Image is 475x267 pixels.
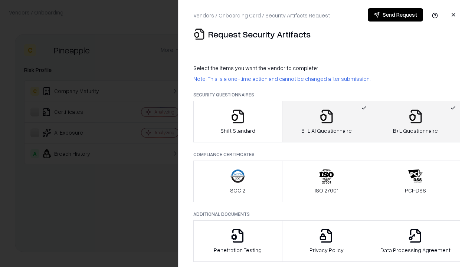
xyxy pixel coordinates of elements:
button: B+L Questionnaire [371,101,460,142]
button: Data Processing Agreement [371,220,460,262]
p: B+L Questionnaire [393,127,438,135]
button: Privacy Policy [282,220,371,262]
p: Vendors / Onboarding Card / Security Artifacts Request [193,11,330,19]
p: SOC 2 [230,187,245,194]
p: B+L AI Questionnaire [301,127,352,135]
p: Penetration Testing [214,246,262,254]
p: Additional Documents [193,211,460,217]
p: Data Processing Agreement [380,246,451,254]
p: Request Security Artifacts [208,28,311,40]
p: Note: This is a one-time action and cannot be changed after submission. [193,75,460,83]
p: Select the items you want the vendor to complete: [193,64,460,72]
button: PCI-DSS [371,161,460,202]
p: ISO 27001 [315,187,338,194]
p: Security Questionnaires [193,92,460,98]
p: PCI-DSS [405,187,426,194]
button: Send Request [368,8,423,22]
button: Penetration Testing [193,220,282,262]
button: SOC 2 [193,161,282,202]
p: Compliance Certificates [193,151,460,158]
p: Shift Standard [220,127,255,135]
button: Shift Standard [193,101,282,142]
button: ISO 27001 [282,161,371,202]
p: Privacy Policy [309,246,344,254]
button: B+L AI Questionnaire [282,101,371,142]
